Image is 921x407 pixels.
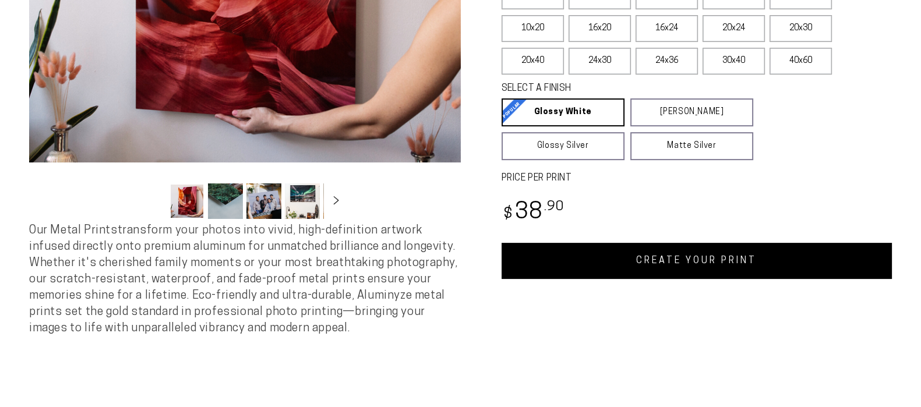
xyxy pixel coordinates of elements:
a: Glossy Silver [502,132,624,160]
button: Load image 1 in gallery view [170,183,204,219]
button: Slide left [140,189,166,214]
a: [PERSON_NAME] [630,98,753,126]
label: 40x60 [770,48,832,75]
sup: .90 [544,200,564,214]
label: 20x30 [770,15,832,42]
button: Load image 2 in gallery view [208,183,243,219]
label: 24x36 [636,48,698,75]
label: 20x24 [703,15,765,42]
a: Glossy White [502,98,624,126]
label: 24x30 [569,48,631,75]
label: 20x40 [502,48,564,75]
label: 16x24 [636,15,698,42]
button: Load image 4 in gallery view [285,183,320,219]
a: CREATE YOUR PRINT [502,243,892,279]
label: PRICE PER PRINT [502,172,892,185]
button: Load image 3 in gallery view [246,183,281,219]
span: Our Metal Prints transform your photos into vivid, high-definition artwork infused directly onto ... [29,225,458,334]
legend: SELECT A FINISH [502,82,725,95]
span: $ [503,207,513,222]
label: 10x20 [502,15,564,42]
bdi: 38 [502,201,565,224]
label: 16x20 [569,15,631,42]
label: 30x40 [703,48,765,75]
button: Slide right [323,189,349,214]
a: Matte Silver [630,132,753,160]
